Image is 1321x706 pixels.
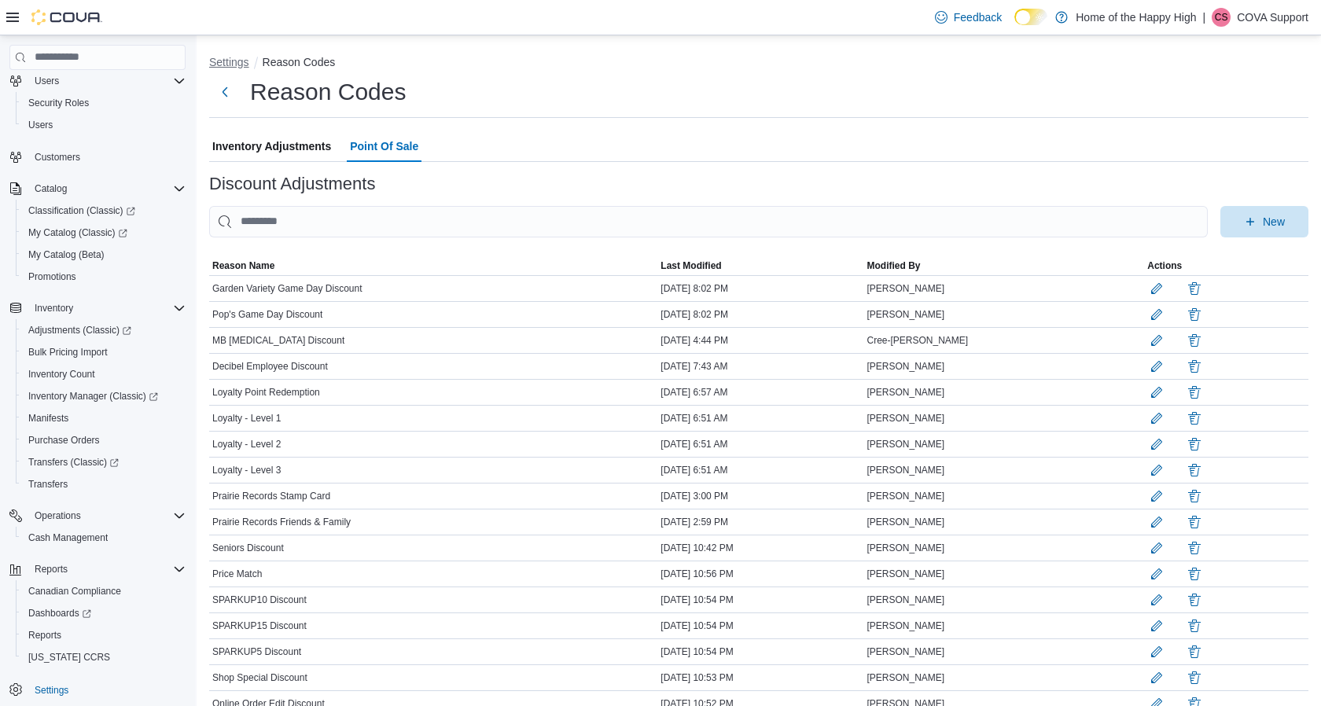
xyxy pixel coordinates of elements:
span: Cash Management [28,531,108,544]
nav: An example of EuiBreadcrumbs [209,54,1308,73]
button: Inventory [28,299,79,318]
span: [DATE] 10:54 PM [660,594,733,606]
span: Reason Name [212,259,274,272]
span: [DATE] 4:44 PM [660,334,728,347]
button: Manifests [16,407,192,429]
a: Manifests [22,409,75,428]
button: Last Modified [657,256,863,275]
button: Reports [16,624,192,646]
span: Washington CCRS [22,648,186,667]
span: Reports [35,563,68,575]
button: Modified By [864,256,1145,275]
span: Inventory Manager (Classic) [22,387,186,406]
span: Customers [35,151,80,164]
span: Cree-[PERSON_NAME] [867,334,969,347]
a: Dashboards [16,602,192,624]
button: Operations [3,505,192,527]
button: Customers [3,145,192,168]
a: Adjustments (Classic) [16,319,192,341]
a: My Catalog (Classic) [22,223,134,242]
span: Classification (Classic) [28,204,135,217]
a: Bulk Pricing Import [22,343,114,362]
span: Loyalty - Level 3 [212,464,281,476]
nav: Complex example [9,73,186,701]
span: Inventory Adjustments [212,131,331,162]
a: [US_STATE] CCRS [22,648,116,667]
span: Adjustments (Classic) [28,324,131,336]
span: Cash Management [22,528,186,547]
span: Security Roles [22,94,186,112]
h3: Discount Adjustments [209,175,375,193]
span: Catalog [35,182,67,195]
a: Promotions [22,267,83,286]
span: [PERSON_NAME] [867,490,945,502]
span: My Catalog (Beta) [28,248,105,261]
span: My Catalog (Beta) [22,245,186,264]
button: Canadian Compliance [16,580,192,602]
div: COVA Support [1212,8,1231,27]
button: Promotions [16,266,192,288]
span: [DATE] 6:51 AM [660,464,727,476]
span: [PERSON_NAME] [867,412,945,425]
a: Inventory Manager (Classic) [16,385,192,407]
span: Operations [28,506,186,525]
span: My Catalog (Classic) [22,223,186,242]
span: Loyalty Point Redemption [212,386,320,399]
span: [DATE] 10:53 PM [660,671,733,684]
span: [DATE] 6:57 AM [660,386,727,399]
button: Security Roles [16,92,192,114]
span: Transfers [28,478,68,491]
span: Promotions [28,270,76,283]
span: Users [22,116,186,134]
span: Loyalty - Level 2 [212,438,281,450]
span: Manifests [28,412,68,425]
span: [DATE] 10:54 PM [660,620,733,632]
p: | [1203,8,1206,27]
a: Transfers (Classic) [22,453,125,472]
span: Settings [35,684,68,697]
span: [PERSON_NAME] [867,438,945,450]
span: [PERSON_NAME] [867,568,945,580]
button: Users [28,72,65,90]
span: [DATE] 10:54 PM [660,645,733,658]
span: [DATE] 6:51 AM [660,412,727,425]
span: Reports [28,629,61,642]
a: Purchase Orders [22,431,106,450]
a: Security Roles [22,94,95,112]
button: My Catalog (Beta) [16,244,192,266]
span: Security Roles [28,97,89,109]
span: CS [1215,8,1228,27]
span: Inventory [28,299,186,318]
button: Inventory Count [16,363,192,385]
a: Transfers (Classic) [16,451,192,473]
span: Customers [28,147,186,167]
button: Reason Codes [263,56,336,68]
span: [PERSON_NAME] [867,645,945,658]
span: Pop's Game Day Discount [212,308,322,321]
span: [DATE] 6:51 AM [660,438,727,450]
button: Inventory [3,297,192,319]
span: [PERSON_NAME] [867,386,945,399]
span: Shop Special Discount [212,671,307,684]
span: Bulk Pricing Import [22,343,186,362]
span: [PERSON_NAME] [867,282,945,295]
span: SPARKUP5 Discount [212,645,301,658]
p: COVA Support [1237,8,1308,27]
span: Prairie Records Friends & Family [212,516,351,528]
span: [DATE] 8:02 PM [660,308,728,321]
button: Operations [28,506,87,525]
span: Dashboards [28,607,91,620]
span: Classification (Classic) [22,201,186,220]
button: Users [3,70,192,92]
span: [DATE] 10:56 PM [660,568,733,580]
span: Operations [35,509,81,522]
span: Last Modified [660,259,721,272]
span: [PERSON_NAME] [867,594,945,606]
span: MB [MEDICAL_DATA] Discount [212,334,344,347]
span: Canadian Compliance [22,582,186,601]
span: Seniors Discount [212,542,284,554]
span: Bulk Pricing Import [28,346,108,359]
span: [PERSON_NAME] [867,516,945,528]
span: Inventory [35,302,73,314]
span: Adjustments (Classic) [22,321,186,340]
